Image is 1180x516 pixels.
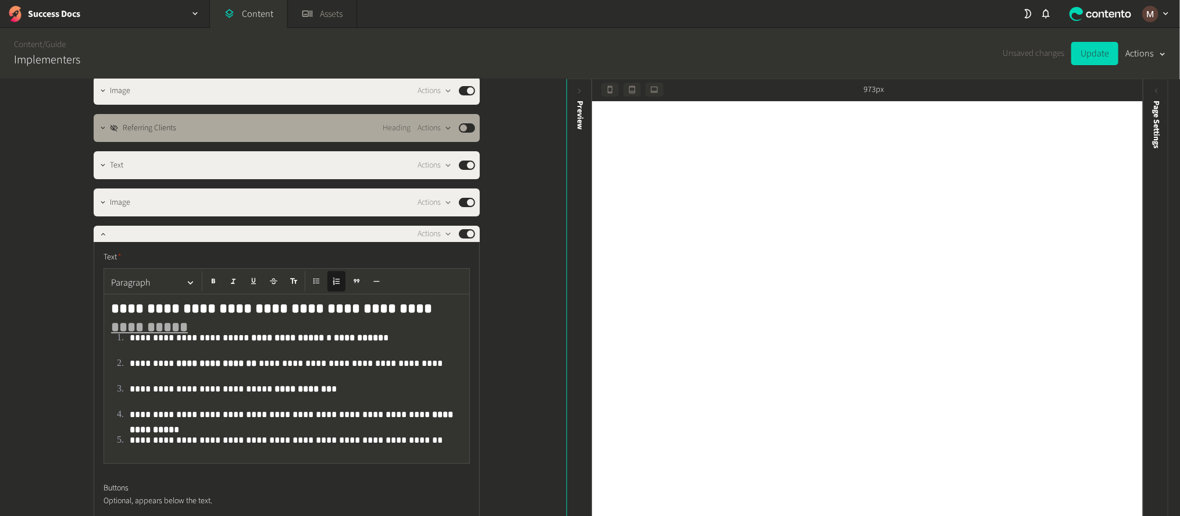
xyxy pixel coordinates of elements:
[110,85,130,97] span: Image
[106,271,199,294] button: Paragraph
[110,197,130,209] span: Image
[418,121,452,135] button: Actions
[110,159,123,172] span: Text
[418,195,452,209] button: Actions
[1150,101,1163,148] span: Page Settings
[28,7,80,21] h2: Success Docs
[418,84,452,98] button: Actions
[104,482,129,494] span: Buttons
[104,494,368,507] p: Optional, appears below the text.
[383,122,411,134] span: Heading
[1125,42,1166,65] button: Actions
[14,51,80,69] h2: Implementers
[573,101,586,130] div: Preview
[42,38,45,51] span: /
[104,251,122,264] span: Text
[418,158,452,172] button: Actions
[123,122,176,134] span: Referring Clients
[1071,42,1118,65] button: Update
[418,227,452,241] button: Actions
[14,38,42,51] a: Content
[864,84,884,96] span: 973px
[1142,6,1158,22] img: Marinel G
[45,38,66,51] a: Guide
[7,6,23,22] img: Success Docs
[1003,47,1064,61] span: Unsaved changes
